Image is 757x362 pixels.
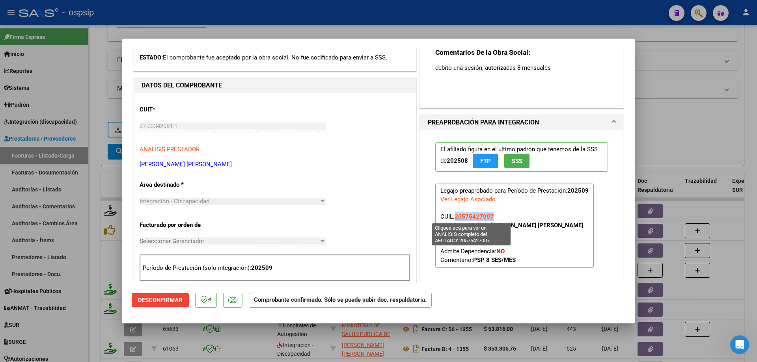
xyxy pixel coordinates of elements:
[428,118,539,127] h1: PREAPROBACIÓN PARA INTEGRACION
[140,54,163,61] span: ESTADO:
[140,146,200,153] span: ANALISIS PRESTADOR
[440,213,583,264] span: CUIL: Nombre y Apellido: Período Desde: Período Hasta: Admite Dependencia:
[481,230,502,238] strong: 202501
[140,105,221,114] p: CUIT
[440,195,496,204] div: Ver Legajo Asociado
[140,180,221,189] p: Area destinado *
[420,115,623,130] mat-expansion-panel-header: PREAPROBACIÓN PARA INTEGRACION
[140,160,410,169] p: [PERSON_NAME] [PERSON_NAME]
[140,238,319,245] span: Seleccionar Gerenciador
[143,264,407,273] p: Período de Prestación (sólo integración):
[473,154,498,168] button: FTP
[138,297,183,304] span: Desconfirmar
[512,158,522,165] span: SSS
[420,130,623,286] div: PREAPROBACIÓN PARA INTEGRACION
[480,158,491,165] span: FTP
[496,248,505,255] strong: NO
[440,256,516,264] span: Comentario:
[140,221,221,230] p: Facturado por orden de
[455,213,494,220] span: 20575427007
[163,54,387,61] span: El comprobante fue aceptado por la obra social. No fue codificado para enviar a SSS.
[447,157,468,164] strong: 202508
[480,239,501,246] strong: 202512
[420,35,623,108] div: COMENTARIOS
[435,142,608,172] p: El afiliado figura en el ultimo padrón que tenemos de la SSS de
[142,82,222,89] strong: DATOS DEL COMPROBANTE
[435,63,608,72] p: debito una sesión, autorizadas 8 mensuales
[567,187,589,194] strong: 202509
[249,293,432,308] p: Comprobante confirmado. Sólo se puede subir doc. respaldatoria.
[140,198,209,205] span: Integración - Discapacidad
[435,48,530,56] strong: Comentarios De la Obra Social:
[730,335,749,354] iframe: Intercom live chat
[435,184,594,268] p: Legajo preaprobado para Período de Prestación:
[473,256,516,264] strong: PSP 8 SES/MES
[132,293,189,307] button: Desconfirmar
[251,264,272,271] strong: 202509
[491,222,583,229] strong: [PERSON_NAME] [PERSON_NAME]
[504,154,530,168] button: SSS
